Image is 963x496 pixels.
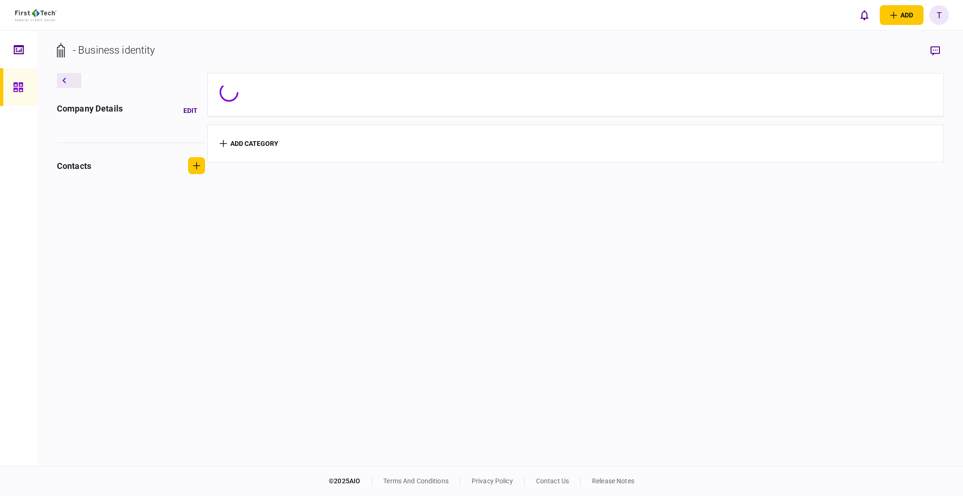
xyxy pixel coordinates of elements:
div: contacts [57,160,91,172]
button: Edit [176,102,205,119]
img: client company logo [15,9,57,21]
div: - Business identity [73,42,155,58]
div: © 2025 AIO [329,476,372,486]
button: open adding identity options [880,5,924,25]
a: terms and conditions [383,477,449,485]
button: T [929,5,949,25]
a: release notes [592,477,634,485]
button: open notifications list [854,5,874,25]
a: privacy policy [472,477,513,485]
a: contact us [536,477,569,485]
button: add category [220,140,278,147]
div: company details [57,102,123,119]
